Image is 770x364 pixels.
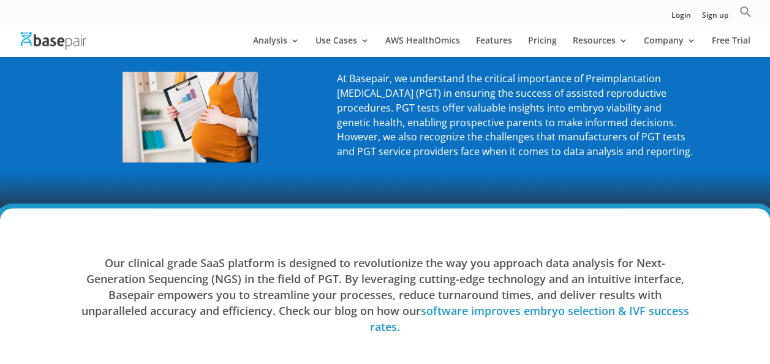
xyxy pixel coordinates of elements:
[123,72,258,162] img: Prenatal Testing
[709,303,755,349] iframe: Drift Widget Chat Controller
[702,12,728,25] a: Sign up
[528,36,557,57] a: Pricing
[671,12,691,25] a: Login
[21,32,86,50] img: Basepair
[385,36,460,57] a: AWS HealthOmics
[337,72,693,158] span: At Basepair, we understand the critical importance of Preimplantation [MEDICAL_DATA] (PGT) in ens...
[370,303,689,334] a: software improves embryo selection & IVF success rates.
[712,36,750,57] a: Free Trial
[739,6,752,18] svg: Search
[644,36,696,57] a: Company
[253,36,300,57] a: Analysis
[739,6,752,25] a: Search Icon Link
[573,36,628,57] a: Resources
[315,36,369,57] a: Use Cases
[476,36,512,57] a: Features
[77,255,693,341] h4: Our clinical grade SaaS platform is designed to revolutionize the way you approach data analysis ...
